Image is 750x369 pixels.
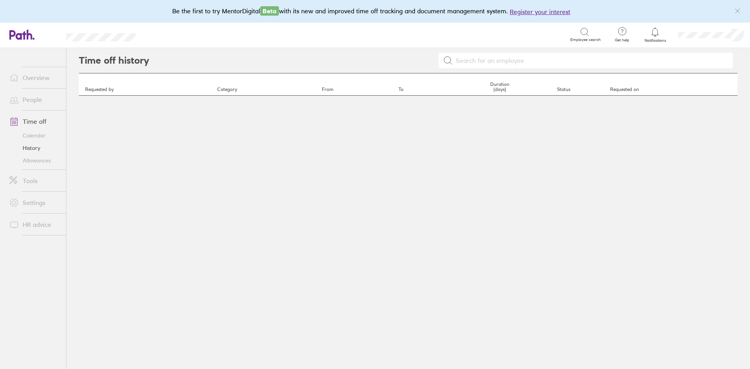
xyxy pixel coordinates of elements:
div: Search [157,31,177,38]
a: HR advice [3,217,66,232]
h2: Time off history [79,48,149,73]
a: Settings [3,195,66,210]
a: People [3,92,66,107]
th: To [392,73,449,96]
th: From [316,73,393,96]
span: Employee search [570,37,601,42]
div: Be the first to try MentorDigital with its new and improved time off tracking and document manage... [172,6,578,16]
th: Status [551,73,604,96]
th: Duration (days) [449,73,551,96]
span: Get help [609,38,635,43]
span: Beta [260,6,279,16]
th: Requested on [604,73,737,96]
th: Category [211,73,315,96]
button: Register your interest [510,7,570,16]
a: Notifications [643,27,668,43]
input: Search for an employee [453,53,728,68]
th: Requested by [79,73,211,96]
span: Notifications [643,38,668,43]
a: Allowances [3,154,66,167]
a: Tools [3,173,66,189]
a: History [3,142,66,154]
a: Calendar [3,129,66,142]
a: Overview [3,70,66,86]
a: Time off [3,114,66,129]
